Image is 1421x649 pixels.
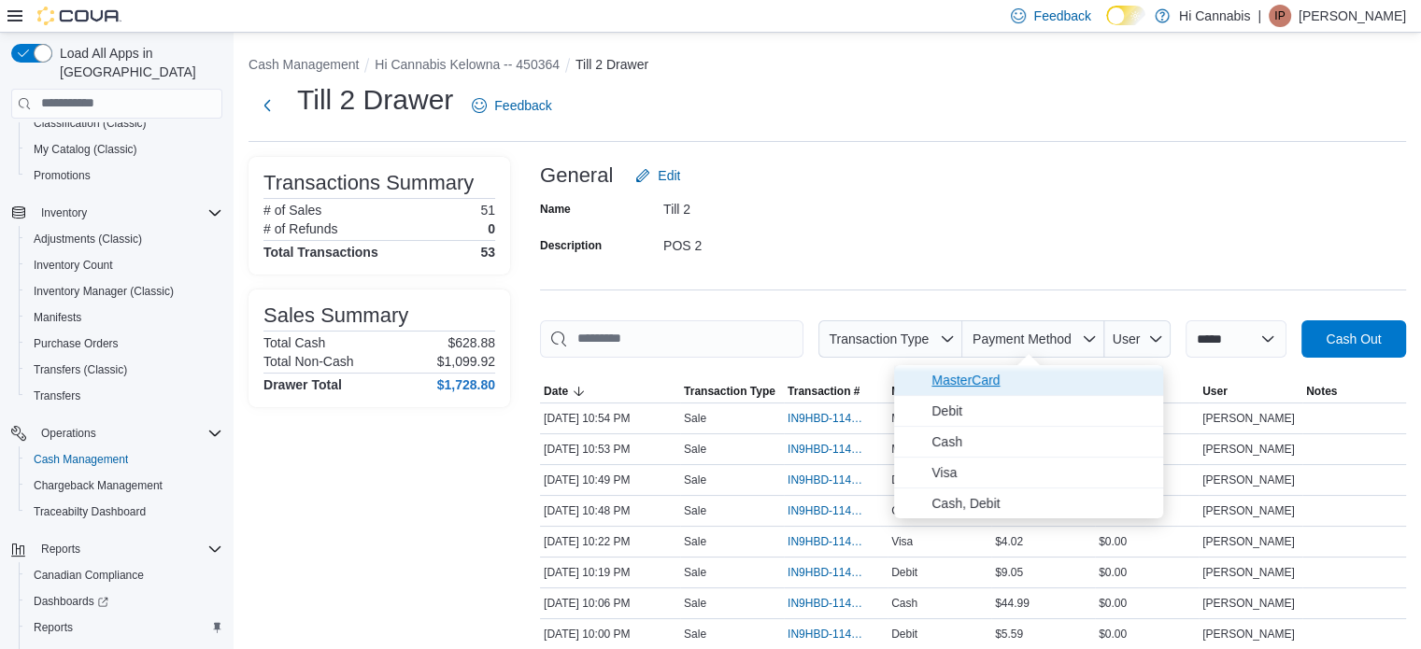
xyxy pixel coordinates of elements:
[263,354,354,369] h6: Total Non-Cash
[249,57,359,72] button: Cash Management
[788,438,884,460] button: IN9HBD-114976
[26,564,151,586] a: Canadian Compliance
[26,228,222,250] span: Adjustments (Classic)
[4,420,230,446] button: Operations
[891,503,917,518] span: Cash
[788,565,865,580] span: IN9HBD-114972
[263,221,337,236] h6: # of Refunds
[34,422,222,444] span: Operations
[494,96,551,115] span: Feedback
[684,473,706,487] p: Sale
[1106,6,1145,25] input: Dark Mode
[34,336,119,351] span: Purchase Orders
[1202,534,1295,549] span: [PERSON_NAME]
[480,203,495,218] p: 51
[1299,5,1406,27] p: [PERSON_NAME]
[26,112,154,134] a: Classification (Classic)
[1095,530,1199,553] div: $0.00
[788,407,884,430] button: IN9HBD-114977
[684,627,706,642] p: Sale
[894,458,1163,488] li: Visa
[891,411,950,426] span: MasterCard
[26,332,126,355] a: Purchase Orders
[37,7,121,25] img: Cova
[931,461,1152,484] span: Visa
[480,245,495,260] h4: 53
[1326,330,1381,348] span: Cash Out
[1095,623,1199,645] div: $0.00
[663,194,914,217] div: Till 2
[540,469,680,491] div: [DATE] 10:49 PM
[26,564,222,586] span: Canadian Compliance
[26,254,121,276] a: Inventory Count
[263,172,474,194] h3: Transactions Summary
[995,565,1023,580] span: $9.05
[488,221,495,236] p: 0
[19,136,230,162] button: My Catalog (Classic)
[34,232,142,247] span: Adjustments (Classic)
[26,590,116,613] a: Dashboards
[540,164,613,187] h3: General
[41,542,80,557] span: Reports
[19,383,230,409] button: Transfers
[26,164,222,187] span: Promotions
[788,627,865,642] span: IN9HBD-114970
[684,534,706,549] p: Sale
[34,310,81,325] span: Manifests
[891,473,917,487] span: Debit
[995,534,1023,549] span: $4.02
[26,164,98,187] a: Promotions
[788,561,884,584] button: IN9HBD-114972
[19,252,230,278] button: Inventory Count
[888,380,991,402] button: Method
[1269,5,1291,27] div: Ian Paul
[34,478,163,493] span: Chargeback Management
[1202,473,1295,487] span: [PERSON_NAME]
[788,623,884,645] button: IN9HBD-114970
[891,442,950,457] span: MasterCard
[1202,503,1295,518] span: [PERSON_NAME]
[540,530,680,553] div: [DATE] 10:22 PM
[658,166,680,185] span: Edit
[1106,25,1107,26] span: Dark Mode
[931,400,1152,422] span: Debit
[41,205,87,220] span: Inventory
[540,202,571,217] label: Name
[684,596,706,611] p: Sale
[34,504,146,519] span: Traceabilty Dashboard
[19,588,230,614] a: Dashboards
[1306,384,1337,399] span: Notes
[26,280,181,303] a: Inventory Manager (Classic)
[894,427,1163,458] li: Cash
[788,534,865,549] span: IN9HBD-114973
[1033,7,1090,25] span: Feedback
[34,388,80,403] span: Transfers
[788,592,884,614] button: IN9HBD-114971
[894,396,1163,427] li: Debit
[1202,627,1295,642] span: [PERSON_NAME]
[26,474,170,497] a: Chargeback Management
[34,362,127,377] span: Transfers (Classic)
[684,384,775,399] span: Transaction Type
[26,616,222,639] span: Reports
[894,488,1163,518] li: Cash, Debit
[540,500,680,522] div: [DATE] 10:48 PM
[891,596,917,611] span: Cash
[263,245,378,260] h4: Total Transactions
[1179,5,1250,27] p: Hi Cannabis
[891,534,913,549] span: Visa
[34,568,144,583] span: Canadian Compliance
[1202,411,1295,426] span: [PERSON_NAME]
[26,616,80,639] a: Reports
[26,112,222,134] span: Classification (Classic)
[931,369,1152,391] span: MasterCard
[1202,565,1295,580] span: [PERSON_NAME]
[34,620,73,635] span: Reports
[34,594,108,609] span: Dashboards
[464,87,559,124] a: Feedback
[788,473,865,487] span: IN9HBD-114975
[540,438,680,460] div: [DATE] 10:53 PM
[34,202,94,224] button: Inventory
[788,442,865,457] span: IN9HBD-114976
[1095,561,1199,584] div: $0.00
